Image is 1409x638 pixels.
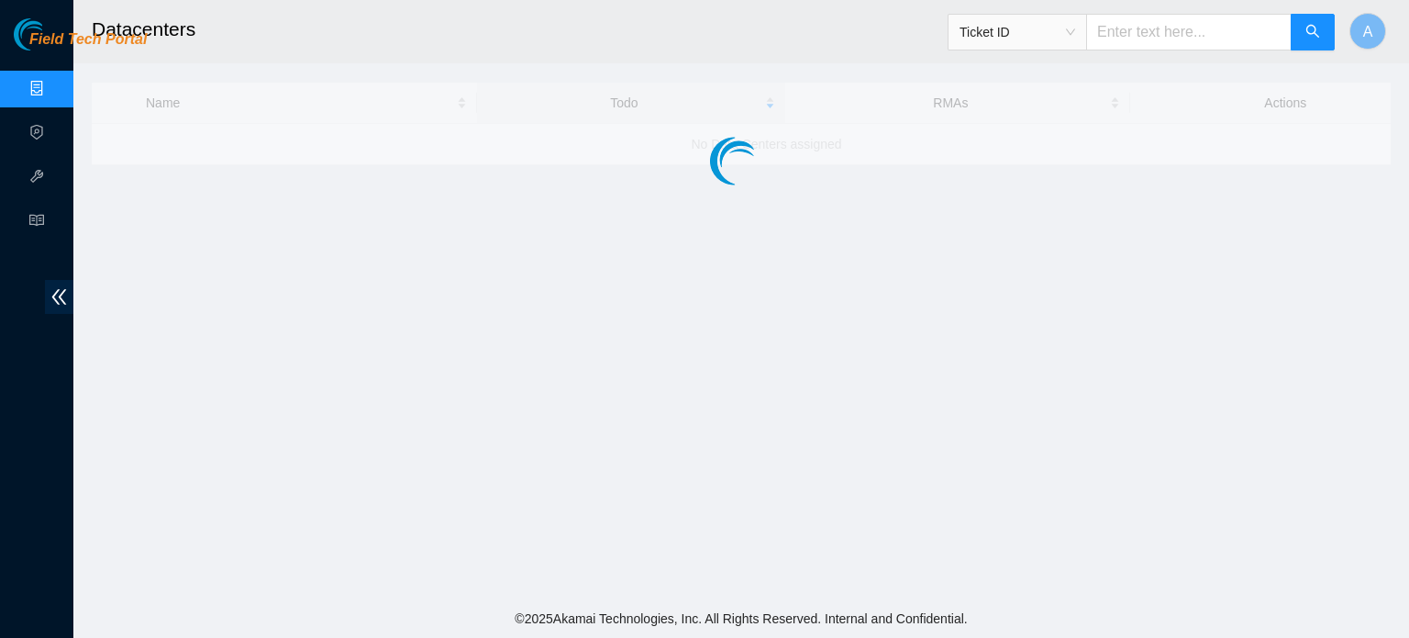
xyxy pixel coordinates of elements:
[1363,20,1373,43] span: A
[14,33,147,57] a: Akamai TechnologiesField Tech Portal
[1086,14,1292,50] input: Enter text here...
[73,599,1409,638] footer: © 2025 Akamai Technologies, Inc. All Rights Reserved. Internal and Confidential.
[45,280,73,314] span: double-left
[1291,14,1335,50] button: search
[1349,13,1386,50] button: A
[29,205,44,241] span: read
[960,18,1075,46] span: Ticket ID
[29,31,147,49] span: Field Tech Portal
[14,18,93,50] img: Akamai Technologies
[1305,24,1320,41] span: search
